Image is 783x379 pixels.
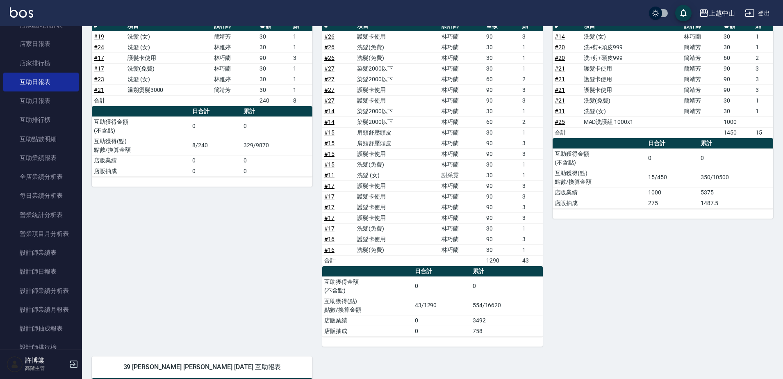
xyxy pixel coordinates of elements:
a: #16 [324,236,335,242]
td: 林巧蘭 [439,212,484,223]
img: Person [7,356,23,372]
td: 3 [520,138,543,148]
a: #31 [555,108,565,114]
td: 30 [484,244,520,255]
td: 1450 [722,127,753,138]
td: 3 [520,234,543,244]
p: 高階主管 [25,365,67,372]
td: 30 [484,127,520,138]
th: 日合計 [413,266,471,277]
td: 染髮2000以下 [355,106,439,116]
a: #17 [94,65,104,72]
td: 3 [520,180,543,191]
a: #21 [555,97,565,104]
td: 2 [520,74,543,84]
td: 林雅婷 [212,42,258,53]
td: 護髮卡使用 [355,84,439,95]
td: 林巧蘭 [439,138,484,148]
td: 林巧蘭 [439,180,484,191]
td: 0 [190,155,241,166]
td: 3 [753,84,773,95]
td: 簡靖芳 [212,84,258,95]
a: 設計師日報表 [3,262,79,281]
a: #26 [324,33,335,40]
a: #17 [324,183,335,189]
td: 護髮卡使用 [582,84,682,95]
th: 累計 [699,138,773,149]
a: #21 [555,87,565,93]
td: 90 [484,202,520,212]
td: 30 [484,106,520,116]
td: 洗髮 (女) [582,106,682,116]
td: 簡靖芳 [682,42,722,53]
a: 設計師業績分析表 [3,281,79,300]
td: 0 [413,315,471,326]
td: 互助獲得(點) 點數/換算金額 [92,136,190,155]
td: 林巧蘭 [439,74,484,84]
td: 3 [753,63,773,74]
td: 15/450 [646,168,699,187]
table: a dense table [322,21,543,266]
td: 1 [520,63,543,74]
td: 0 [241,116,312,136]
td: 275 [646,198,699,208]
td: 互助獲得金額 (不含點) [92,116,190,136]
td: 8 [291,95,312,106]
td: 1 [520,42,543,53]
td: 3 [753,74,773,84]
td: 90 [722,74,753,84]
td: 林巧蘭 [439,31,484,42]
td: 0 [190,116,241,136]
td: 1000 [722,116,753,127]
td: 30 [484,159,520,170]
a: #11 [324,172,335,178]
a: #17 [324,225,335,232]
h5: 許博棠 [25,356,67,365]
a: 每日業績分析表 [3,186,79,205]
td: 洗髮(免費) [125,63,212,74]
td: 互助獲得金額 (不含點) [553,148,646,168]
td: 1 [520,223,543,234]
td: 30 [722,31,753,42]
td: 洗髮 (女) [355,170,439,180]
td: 90 [484,212,520,223]
td: 護髮卡使用 [582,63,682,74]
td: 護髮卡使用 [125,53,212,63]
a: #23 [94,76,104,82]
td: 1 [291,42,312,53]
a: #21 [555,76,565,82]
a: #19 [94,33,104,40]
td: 互助獲得(點) 點數/換算金額 [553,168,646,187]
table: a dense table [553,138,773,209]
a: #21 [555,65,565,72]
td: 30 [484,53,520,63]
td: 3 [520,212,543,223]
td: 染髮2000以下 [355,116,439,127]
td: 林巧蘭 [439,223,484,234]
td: 1 [520,127,543,138]
td: 洗髮(免費) [355,223,439,234]
a: 全店業績分析表 [3,167,79,186]
th: 累計 [471,266,543,277]
td: 合計 [322,255,355,266]
td: 90 [484,138,520,148]
td: 林巧蘭 [439,42,484,53]
a: #14 [324,108,335,114]
td: 1 [520,159,543,170]
td: 簡靖芳 [682,95,722,106]
td: 1 [520,106,543,116]
td: 329/9870 [241,136,312,155]
td: 林巧蘭 [439,159,484,170]
a: 設計師業績月報表 [3,300,79,319]
td: 8/240 [190,136,241,155]
td: 林巧蘭 [439,234,484,244]
td: 2 [520,116,543,127]
td: 0 [241,155,312,166]
table: a dense table [92,21,312,106]
td: 1 [753,31,773,42]
a: 營業項目月分析表 [3,224,79,243]
td: 0 [241,166,312,176]
td: 30 [257,84,291,95]
a: #17 [324,204,335,210]
td: 林巧蘭 [439,84,484,95]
